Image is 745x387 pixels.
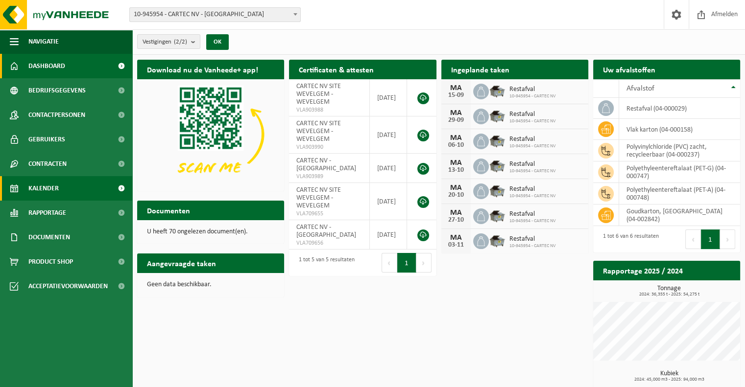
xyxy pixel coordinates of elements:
[446,159,466,167] div: MA
[147,228,274,235] p: U heeft 70 ongelezen document(en).
[446,192,466,199] div: 20-10
[137,60,268,79] h2: Download nu de Vanheede+ app!
[446,142,466,149] div: 06-10
[28,225,70,250] span: Documenten
[28,54,65,78] span: Dashboard
[509,86,556,93] span: Restafval
[129,7,301,22] span: 10-945954 - CARTEC NV - VLEZENBEEK
[446,109,466,117] div: MA
[446,117,466,124] div: 29-09
[296,239,362,247] span: VLA709656
[28,250,73,274] span: Product Shop
[509,118,556,124] span: 10-945954 - CARTEC NV
[619,183,740,205] td: polyethyleentereftalaat (PET-A) (04-000748)
[509,160,556,168] span: Restafval
[28,127,65,152] span: Gebruikers
[626,85,654,92] span: Afvalstof
[509,185,556,193] span: Restafval
[296,106,362,114] span: VLA903988
[598,285,740,297] h3: Tonnage
[598,377,740,382] span: 2024: 45,000 m3 - 2025: 94,000 m3
[489,182,505,199] img: WB-5000-GAL-GY-01
[446,184,466,192] div: MA
[296,186,341,209] span: CARTEC NV SITE WEVELGEM - WEVELGEM
[382,253,397,273] button: Previous
[296,173,362,181] span: VLA903989
[441,60,519,79] h2: Ingeplande taken
[370,183,407,220] td: [DATE]
[296,143,362,151] span: VLA903990
[289,60,384,79] h2: Certificaten & attesten
[296,210,362,218] span: VLA709655
[598,370,740,382] h3: Kubiek
[370,220,407,250] td: [DATE]
[509,218,556,224] span: 10-945954 - CARTEC NV
[598,228,659,250] div: 1 tot 6 van 6 resultaten
[296,224,356,239] span: CARTEC NV - [GEOGRAPHIC_DATA]
[720,229,735,249] button: Next
[28,201,66,225] span: Rapportage
[509,235,556,243] span: Restafval
[28,78,86,103] span: Bedrijfsgegevens
[619,161,740,183] td: polyethyleentereftalaat (PET-G) (04-000747)
[137,253,226,273] h2: Aangevraagde taken
[147,281,274,288] p: Geen data beschikbaar.
[446,217,466,224] div: 27-10
[685,229,701,249] button: Previous
[489,232,505,249] img: WB-5000-GAL-GY-01
[619,140,740,161] td: polyvinylchloride (PVC) zacht, recycleerbaar (04-000237)
[598,292,740,297] span: 2024: 36,355 t - 2025: 54,275 t
[701,229,720,249] button: 1
[206,34,229,50] button: OK
[509,136,556,143] span: Restafval
[509,111,556,118] span: Restafval
[28,29,59,54] span: Navigatie
[509,210,556,218] span: Restafval
[509,93,556,99] span: 10-945954 - CARTEC NV
[619,205,740,226] td: goudkarton, [GEOGRAPHIC_DATA] (04-002842)
[446,84,466,92] div: MA
[446,242,466,249] div: 03-11
[446,167,466,174] div: 13-10
[667,280,739,299] a: Bekijk rapportage
[28,176,59,201] span: Kalender
[489,207,505,224] img: WB-5000-GAL-GY-01
[489,107,505,124] img: WB-5000-GAL-GY-01
[619,119,740,140] td: vlak karton (04-000158)
[489,157,505,174] img: WB-5000-GAL-GY-01
[619,98,740,119] td: restafval (04-000029)
[509,168,556,174] span: 10-945954 - CARTEC NV
[509,143,556,149] span: 10-945954 - CARTEC NV
[446,134,466,142] div: MA
[296,157,356,172] span: CARTEC NV - [GEOGRAPHIC_DATA]
[593,60,665,79] h2: Uw afvalstoffen
[370,116,407,154] td: [DATE]
[397,253,416,273] button: 1
[174,39,187,45] count: (2/2)
[296,83,341,106] span: CARTEC NV SITE WEVELGEM - WEVELGEM
[294,252,355,273] div: 1 tot 5 van 5 resultaten
[489,82,505,99] img: WB-5000-GAL-GY-01
[130,8,300,22] span: 10-945954 - CARTEC NV - VLEZENBEEK
[416,253,432,273] button: Next
[28,152,67,176] span: Contracten
[143,35,187,49] span: Vestigingen
[28,103,85,127] span: Contactpersonen
[137,201,200,220] h2: Documenten
[370,79,407,116] td: [DATE]
[28,274,108,298] span: Acceptatievoorwaarden
[509,193,556,199] span: 10-945954 - CARTEC NV
[446,234,466,242] div: MA
[296,120,341,143] span: CARTEC NV SITE WEVELGEM - WEVELGEM
[489,132,505,149] img: WB-5000-GAL-GY-01
[446,92,466,99] div: 15-09
[370,154,407,183] td: [DATE]
[137,79,284,189] img: Download de VHEPlus App
[593,261,693,280] h2: Rapportage 2025 / 2024
[137,34,200,49] button: Vestigingen(2/2)
[446,209,466,217] div: MA
[509,243,556,249] span: 10-945954 - CARTEC NV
